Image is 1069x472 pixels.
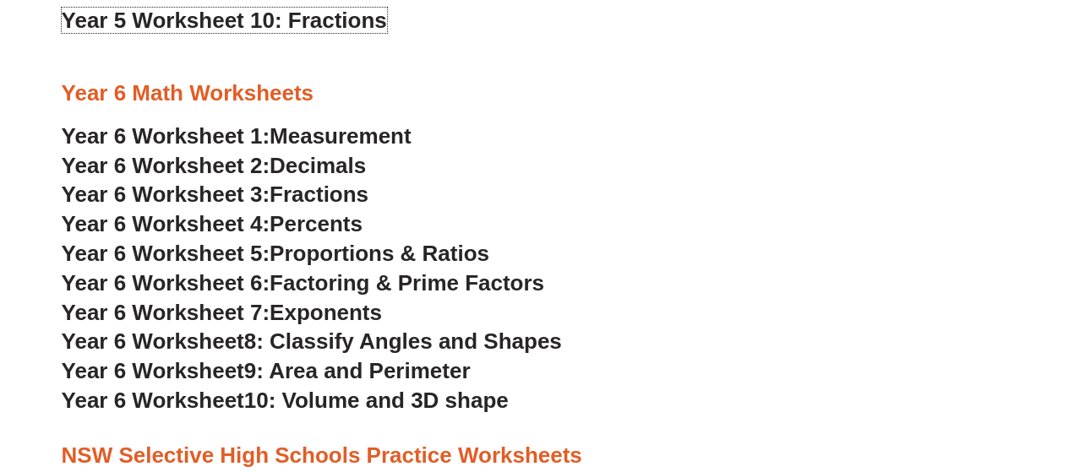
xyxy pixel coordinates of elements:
[244,388,509,413] span: 10: Volume and 3D shape
[62,123,412,149] a: Year 6 Worksheet 1:Measurement
[62,328,562,354] a: Year 6 Worksheet8: Classify Angles and Shapes
[244,358,471,383] span: 9: Area and Perimeter
[270,241,489,266] span: Proportions & Ratios
[244,328,562,354] span: 8: Classify Angles and Shapes
[270,300,382,325] span: Exponents
[62,300,270,325] span: Year 6 Worksheet 7:
[62,153,270,178] span: Year 6 Worksheet 2:
[62,182,368,207] a: Year 6 Worksheet 3:Fractions
[62,211,363,236] a: Year 6 Worksheet 4:Percents
[62,79,1008,108] h3: Year 6 Math Worksheets
[62,182,270,207] span: Year 6 Worksheet 3:
[62,270,544,296] a: Year 6 Worksheet 6:Factoring & Prime Factors
[62,270,270,296] span: Year 6 Worksheet 6:
[62,300,382,325] a: Year 6 Worksheet 7:Exponents
[62,211,270,236] span: Year 6 Worksheet 4:
[270,123,412,149] span: Measurement
[270,211,363,236] span: Percents
[62,123,270,149] span: Year 6 Worksheet 1:
[62,358,244,383] span: Year 6 Worksheet
[270,270,544,296] span: Factoring & Prime Factors
[270,153,366,178] span: Decimals
[270,182,368,207] span: Fractions
[62,153,367,178] a: Year 6 Worksheet 2:Decimals
[62,388,244,413] span: Year 6 Worksheet
[62,328,244,354] span: Year 6 Worksheet
[62,442,1008,470] h3: NSW Selective High Schools Practice Worksheets
[62,358,471,383] a: Year 6 Worksheet9: Area and Perimeter
[62,241,489,266] a: Year 6 Worksheet 5:Proportions & Ratios
[788,281,1069,472] iframe: Chat Widget
[62,241,270,266] span: Year 6 Worksheet 5:
[62,388,509,413] a: Year 6 Worksheet10: Volume and 3D shape
[62,8,387,33] a: Year 5 Worksheet 10: Fractions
